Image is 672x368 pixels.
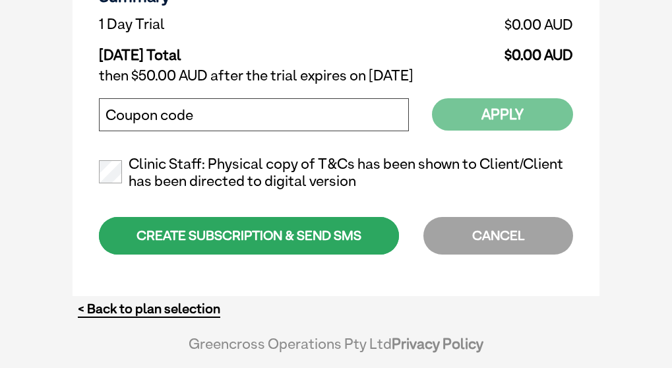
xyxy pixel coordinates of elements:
[357,36,573,64] td: $0.00 AUD
[99,156,573,190] label: Clinic Staff: Physical copy of T&Cs has been shown to Client/Client has been directed to digital ...
[78,301,220,317] a: < Back to plan selection
[145,335,527,365] div: Greencross Operations Pty Ltd
[432,98,573,131] button: Apply
[99,36,357,64] td: [DATE] Total
[99,13,357,36] td: 1 Day Trial
[99,160,122,183] input: Clinic Staff: Physical copy of T&Cs has been shown to Client/Client has been directed to digital ...
[99,64,573,88] td: then $50.00 AUD after the trial expires on [DATE]
[106,107,193,124] label: Coupon code
[357,13,573,36] td: $0.00 AUD
[99,217,399,255] div: CREATE SUBSCRIPTION & SEND SMS
[423,217,573,255] div: CANCEL
[392,335,483,352] a: Privacy Policy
